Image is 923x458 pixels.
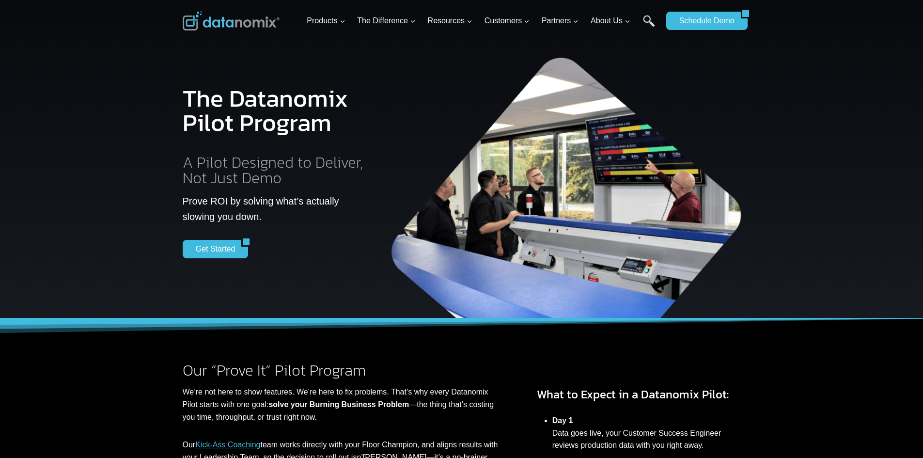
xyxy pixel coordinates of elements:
p: Prove ROI by solving what’s actually slowing you down. [183,193,370,224]
nav: Primary Navigation [303,5,661,37]
a: Kick-Ass Coaching [195,441,260,449]
span: Products [307,15,345,27]
span: About Us [591,15,630,27]
a: Schedule Demo [666,12,741,30]
h2: Our “Prove It” Pilot Program [183,363,498,378]
img: The Datanomix Production Monitoring Pilot Program [386,48,749,318]
p: We’re not here to show features. We’re here to fix problems. That’s why every Datanomix Pilot sta... [183,386,498,423]
h1: The Datanomix Pilot Program [183,79,370,142]
img: Datanomix [183,11,280,31]
h2: A Pilot Designed to Deliver, Not Just Demo [183,155,370,186]
span: The Difference [357,15,416,27]
strong: solve your Burning Business Problem [268,400,409,409]
a: Search [643,15,655,37]
span: Resources [428,15,472,27]
a: Get Started [183,240,242,258]
span: Partners [542,15,579,27]
li: Data goes live, your Customer Success Engineer reviews production data with you right away. [552,409,741,457]
span: Customers [485,15,530,27]
strong: Day 1 [552,416,573,425]
h3: What to Expect in a Datanomix Pilot: [537,386,741,403]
